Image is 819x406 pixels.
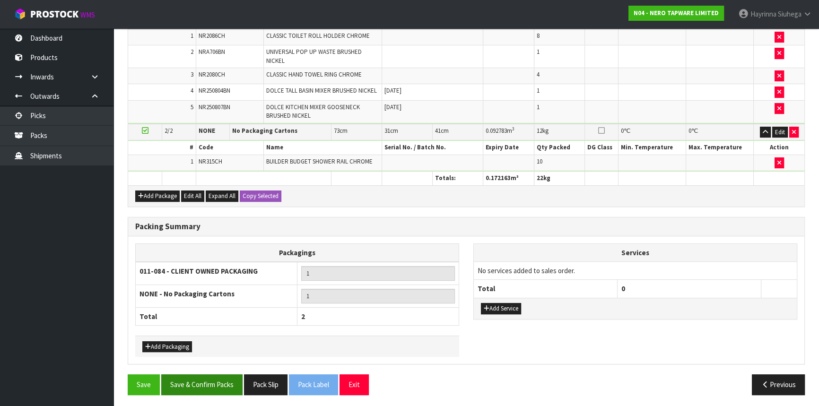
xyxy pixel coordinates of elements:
sup: 3 [512,126,514,132]
button: Add Package [135,190,180,202]
span: 2 [301,312,305,321]
span: [DATE] [384,86,401,95]
th: Max. Temperature [686,141,754,155]
th: Serial No. / Batch No. [382,141,483,155]
td: m [483,124,534,140]
button: Add Packaging [142,341,192,353]
span: 10 [537,157,542,165]
span: NR250807BN [199,103,230,111]
span: NRA706BN [199,48,225,56]
span: 1 [537,103,540,111]
span: NR250804BN [199,86,230,95]
th: # [128,141,196,155]
span: CLASSIC HAND TOWEL RING CHROME [266,70,362,78]
th: kg [534,172,584,185]
span: 22 [537,174,543,182]
span: 0 [621,127,624,135]
td: kg [534,124,584,140]
button: Pack Slip [244,374,288,395]
td: ℃ [686,124,754,140]
span: 3 [191,70,193,78]
button: Edit All [181,190,204,202]
span: CLASSIC TOILET ROLL HOLDER CHROME [266,32,370,40]
span: 8 [537,32,540,40]
th: Packagings [136,243,459,262]
span: 5 [191,103,193,111]
img: cube-alt.png [14,8,26,20]
span: 31 [384,127,390,135]
th: Name [263,141,382,155]
strong: 011-084 - CLIENT OWNED PACKAGING [139,267,258,276]
span: 41 [435,127,441,135]
strong: NONE - No Packaging Cartons [139,289,235,298]
th: Expiry Date [483,141,534,155]
td: cm [433,124,483,140]
button: Previous [752,374,805,395]
button: Save [128,374,160,395]
strong: No Packaging Cartons [232,127,297,135]
span: UNIVERSAL POP UP WASTE BRUSHED NICKEL [266,48,362,64]
th: Total [474,280,618,298]
span: 73 [334,127,340,135]
span: 1 [191,32,193,40]
th: m³ [483,172,534,185]
td: cm [331,124,382,140]
strong: N04 - NERO TAPWARE LIMITED [634,9,719,17]
span: NR2086CH [199,32,225,40]
small: WMS [80,10,95,19]
td: No services added to sales order. [474,261,797,279]
span: Expand All [209,192,235,200]
span: 2 [191,48,193,56]
span: 1 [537,48,540,56]
span: 0 [621,284,625,293]
span: 12 [537,127,542,135]
span: NR315CH [199,157,222,165]
span: BUILDER BUDGET SHOWER RAIL CHROME [266,157,373,165]
button: Copy Selected [240,190,281,202]
span: Siuhega [778,9,802,18]
button: Pack Label [289,374,338,395]
th: Action [754,141,804,155]
strong: NONE [199,127,215,135]
button: Expand All [206,190,238,202]
a: N04 - NERO TAPWARE LIMITED [628,6,724,21]
td: cm [382,124,432,140]
span: 0 [688,127,691,135]
button: Exit [340,374,369,395]
span: 1 [537,86,540,95]
span: 0.172163 [486,174,511,182]
span: DOLCE KITCHEN MIXER GOOSENECK BRUSHED NICKEL [266,103,360,120]
span: 4 [191,86,193,95]
th: Qty Packed [534,141,584,155]
button: Add Service [481,303,521,314]
button: Save & Confirm Packs [161,374,243,395]
th: Code [196,141,263,155]
span: 1 [191,157,193,165]
td: ℃ [619,124,686,140]
h3: Packing Summary [135,222,797,231]
span: Hayrinna [750,9,776,18]
span: [DATE] [384,103,401,111]
span: ProStock [30,8,78,20]
span: 0.092783 [486,127,507,135]
span: DOLCE TALL BASIN MIXER BRUSHED NICKEL [266,86,377,95]
th: Min. Temperature [619,141,686,155]
span: 4 [537,70,540,78]
th: Services [474,244,797,262]
th: Totals: [433,172,483,185]
button: Edit [772,127,788,138]
span: NR2080CH [199,70,225,78]
th: DG Class [584,141,619,155]
th: Total [136,307,297,325]
span: 2/2 [165,127,173,135]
